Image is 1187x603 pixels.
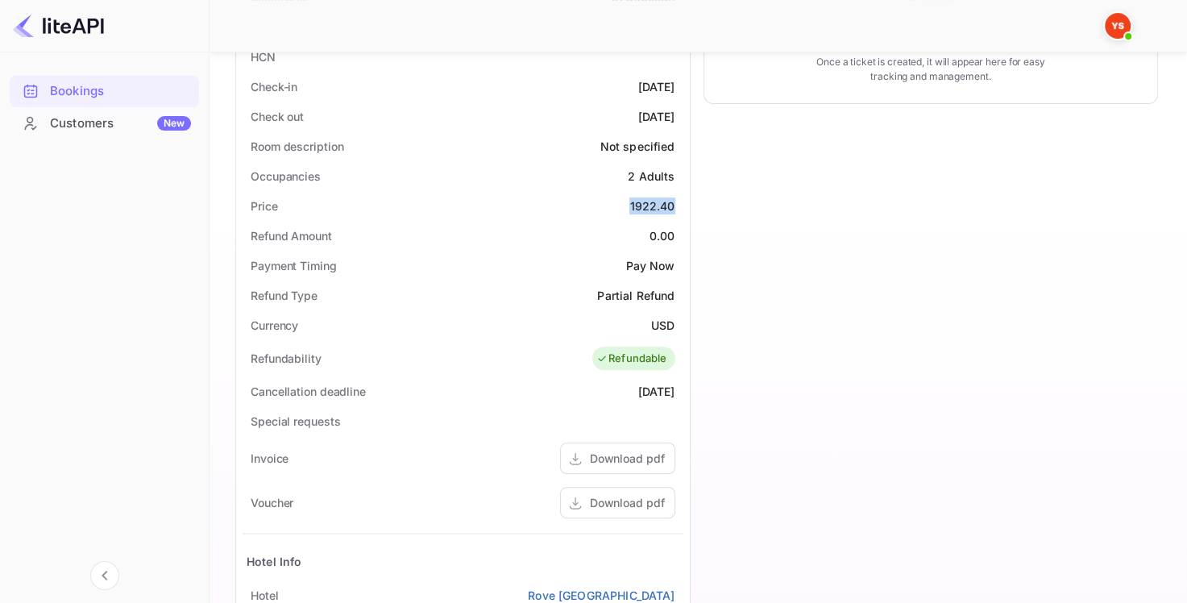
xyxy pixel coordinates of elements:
[651,317,674,334] div: USD
[638,78,675,95] div: [DATE]
[597,287,674,304] div: Partial Refund
[1105,13,1131,39] img: Yandex Support
[251,494,293,511] div: Voucher
[251,413,340,430] div: Special requests
[251,227,332,244] div: Refund Amount
[251,383,366,400] div: Cancellation deadline
[625,257,674,274] div: Pay Now
[600,138,675,155] div: Not specified
[251,138,343,155] div: Room description
[10,108,199,139] div: CustomersNew
[629,198,674,214] div: 1922.40
[251,317,298,334] div: Currency
[10,76,199,106] a: Bookings
[50,114,191,133] div: Customers
[251,450,288,467] div: Invoice
[251,287,318,304] div: Refund Type
[247,553,302,570] div: Hotel Info
[251,350,322,367] div: Refundability
[638,108,675,125] div: [DATE]
[638,383,675,400] div: [DATE]
[809,55,1052,84] p: Once a ticket is created, it will appear here for easy tracking and management.
[251,198,278,214] div: Price
[90,561,119,590] button: Collapse navigation
[590,494,665,511] div: Download pdf
[157,116,191,131] div: New
[251,78,297,95] div: Check-in
[251,108,304,125] div: Check out
[251,168,321,185] div: Occupancies
[650,227,675,244] div: 0.00
[251,257,337,274] div: Payment Timing
[13,13,104,39] img: LiteAPI logo
[590,450,665,467] div: Download pdf
[596,351,667,367] div: Refundable
[628,168,674,185] div: 2 Adults
[10,76,199,107] div: Bookings
[251,48,276,65] div: HCN
[50,82,191,101] div: Bookings
[10,108,199,138] a: CustomersNew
